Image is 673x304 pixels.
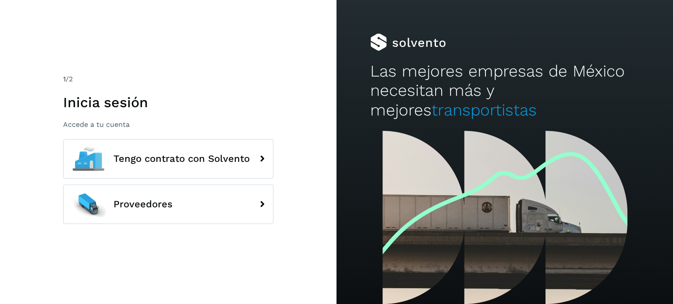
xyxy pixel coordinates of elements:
[63,185,273,224] button: Proveedores
[63,74,273,84] div: /2
[63,120,273,129] p: Accede a tu cuenta
[370,62,639,120] h2: Las mejores empresas de México necesitan más y mejores
[113,154,250,164] span: Tengo contrato con Solvento
[432,101,537,119] span: transportistas
[63,94,273,111] h1: Inicia sesión
[63,139,273,178] button: Tengo contrato con Solvento
[113,199,173,210] span: Proveedores
[63,75,66,83] span: 1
